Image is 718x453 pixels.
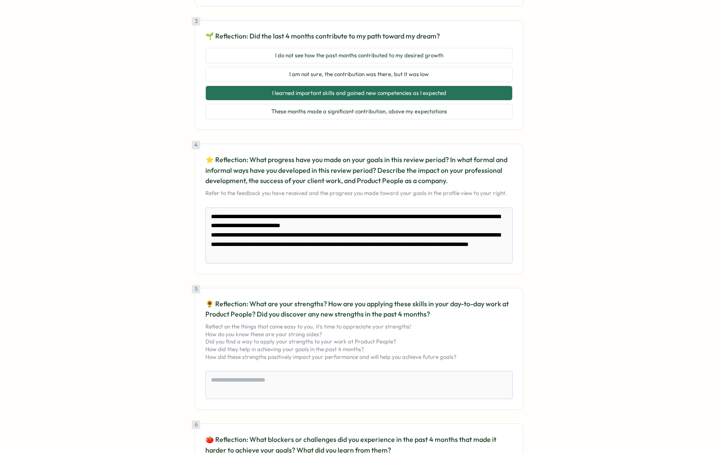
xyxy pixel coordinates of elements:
p: ⭐️ Reflection: What progress have you made on your goals in this review period? In what formal an... [205,154,513,186]
p: Refer to the feedback you have received and the progress you made toward your goals in the profil... [205,189,513,197]
div: 3 [192,17,200,26]
div: 6 [192,420,200,429]
button: These months made a significant contribution, above my expectations [205,104,513,119]
div: 4 [192,141,200,149]
p: 🌻 Reflection: What are your strengths? How are you applying these skills in your day-to-day work ... [205,299,513,320]
div: 5 [192,285,200,293]
button: I learned important skills and gained new competencies as I expected [205,86,513,101]
button: I am not sure, the contribution was there, but it was low [205,67,513,82]
button: I do not see how the past months contributed to my desired growth [205,48,513,63]
p: 🌱 Reflection: Did the last 4 months contribute to my path toward my dream? [205,31,513,41]
p: Reflect on the things that come easy to you, it's time to appreciate your strengths! How do you k... [205,323,513,361]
